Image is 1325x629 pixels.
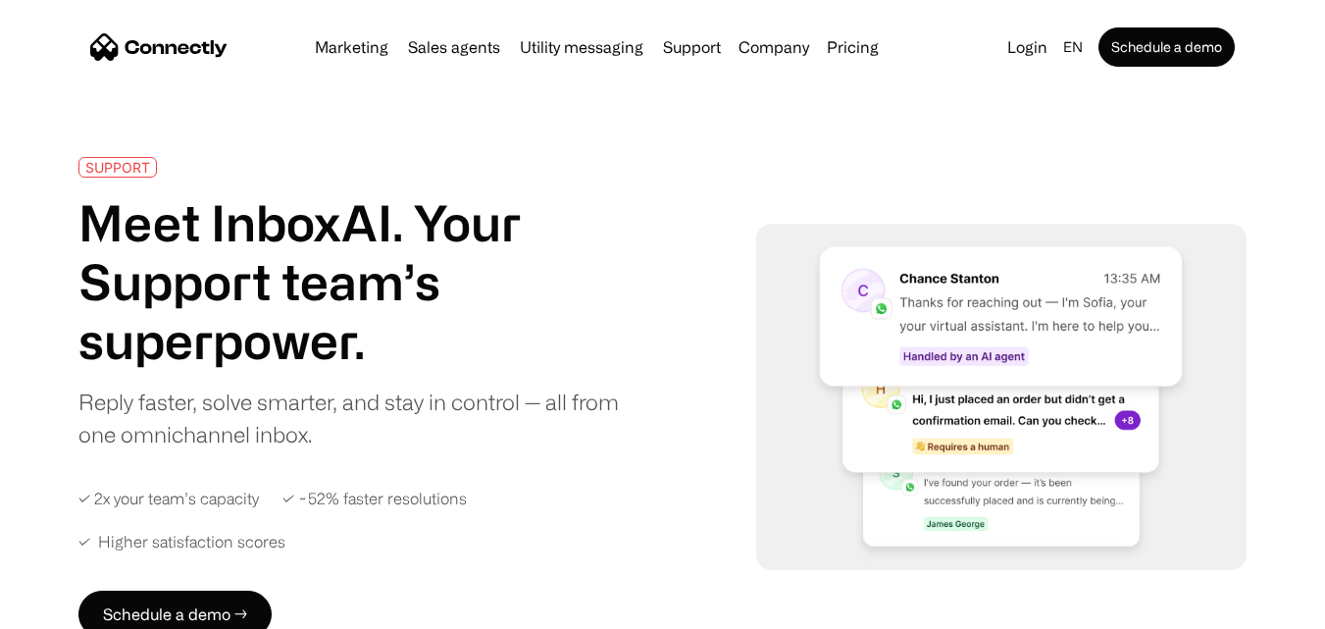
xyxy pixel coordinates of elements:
[655,39,729,55] a: Support
[307,39,396,55] a: Marketing
[20,593,118,622] aside: Language selected: English
[1098,27,1235,67] a: Schedule a demo
[512,39,651,55] a: Utility messaging
[85,160,150,175] div: SUPPORT
[90,32,228,62] a: home
[739,33,809,61] div: Company
[999,33,1055,61] a: Login
[39,595,118,622] ul: Language list
[282,490,467,508] div: ✓ ~52% faster resolutions
[819,39,887,55] a: Pricing
[400,39,508,55] a: Sales agents
[78,490,259,508] div: ✓ 2x your team’s capacity
[78,386,655,450] div: Reply faster, solve smarter, and stay in control — all from one omnichannel inbox.
[1055,33,1095,61] div: en
[733,33,815,61] div: Company
[78,533,285,551] div: ✓ Higher satisfaction scores
[78,193,655,370] h1: Meet InboxAI. Your Support team’s superpower.
[1063,33,1083,61] div: en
